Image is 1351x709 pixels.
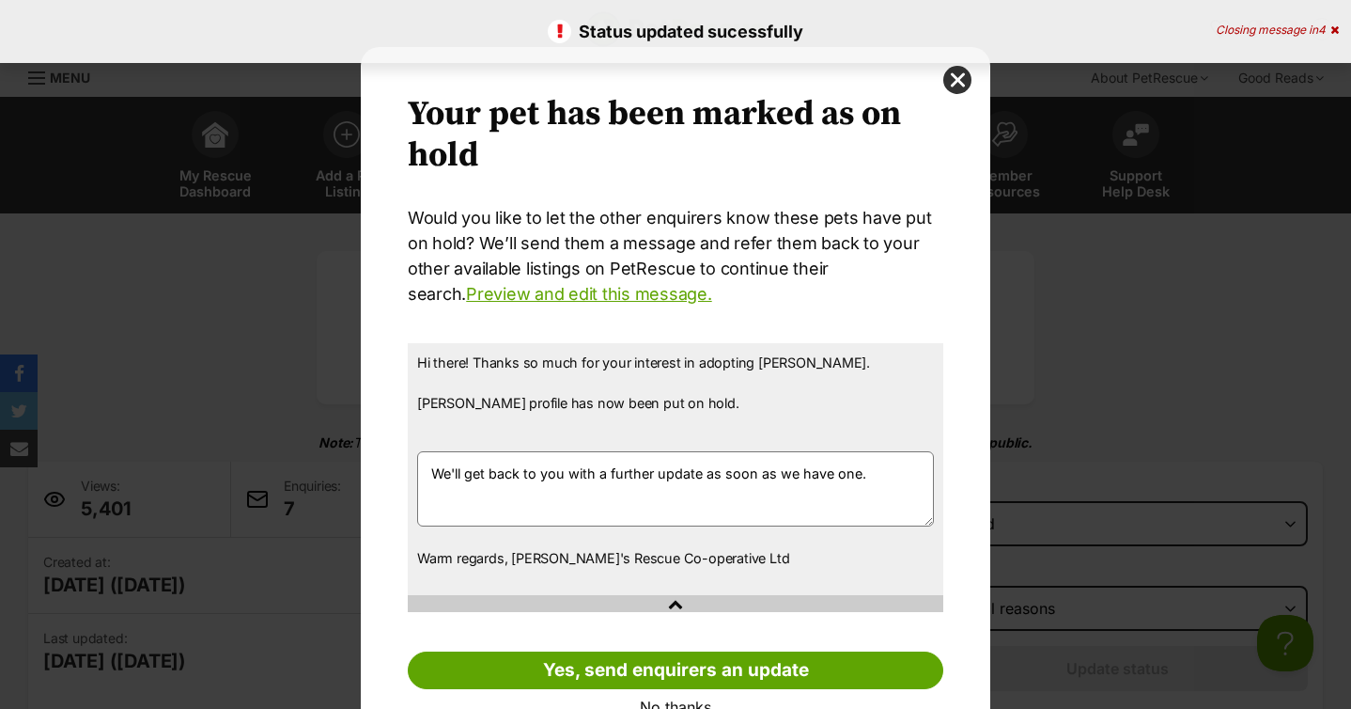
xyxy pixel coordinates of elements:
p: Hi there! Thanks so much for your interest in adopting [PERSON_NAME]. [PERSON_NAME] profile has n... [417,353,934,433]
a: Yes, send enquirers an update [408,652,943,689]
button: close [943,66,971,94]
textarea: We'll get back to you with a further update as soon as we have one. [417,451,934,527]
p: Would you like to let the other enquirers know these pets have put on hold? We’ll send them a mes... [408,205,943,307]
span: 4 [1318,23,1326,37]
p: Warm regards, [PERSON_NAME]'s Rescue Co-operative Ltd [417,548,934,569]
img: adc.png [897,1,909,14]
p: Status updated sucessfully [19,19,1332,44]
div: Closing message in [1216,24,1339,37]
h2: Your pet has been marked as on hold [408,94,943,177]
a: Preview and edit this message. [466,284,711,304]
